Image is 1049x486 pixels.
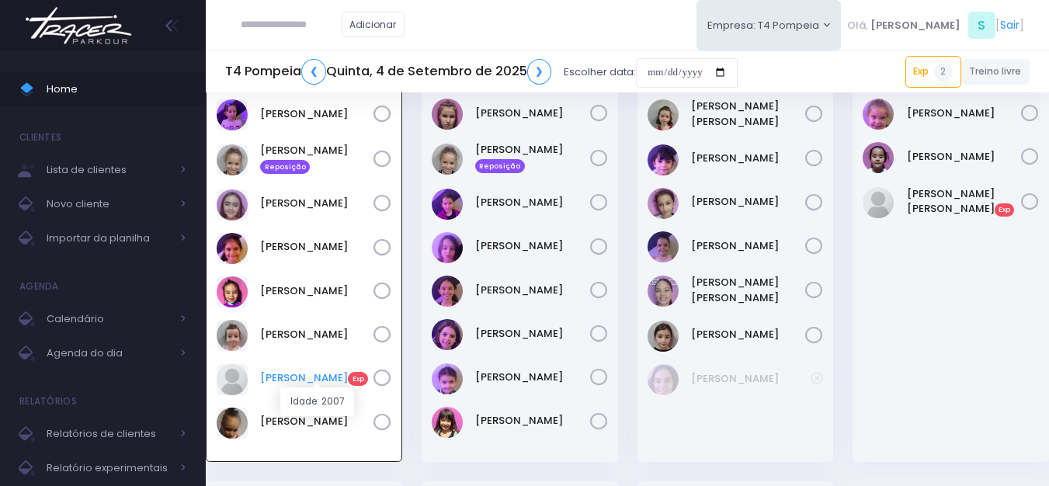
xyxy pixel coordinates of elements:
[225,54,738,90] div: Escolher data:
[648,321,679,352] img: Sarah Fernandes da Silva
[47,160,171,180] span: Lista de clientes
[217,408,248,439] img: Sophia Crispi Marques dos Santos
[432,232,463,263] img: Gabriela Jordão Natacci
[280,387,354,416] div: Idade: 2007
[648,99,679,130] img: Ana carolina marucci
[691,327,806,342] a: [PERSON_NAME]
[47,343,171,363] span: Agenda do dia
[260,327,373,342] a: [PERSON_NAME]
[47,194,171,214] span: Novo cliente
[691,275,806,305] a: [PERSON_NAME] [PERSON_NAME]
[432,407,463,438] img: Martina Hashimoto Rocha
[225,59,551,85] h5: T4 Pompeia Quinta, 4 de Setembro de 2025
[342,12,405,37] a: Adicionar
[475,142,590,173] a: [PERSON_NAME] Reposição
[907,149,1022,165] a: [PERSON_NAME]
[260,239,373,255] a: [PERSON_NAME]
[19,122,61,153] h4: Clientes
[47,424,171,444] span: Relatórios de clientes
[905,56,961,87] a: Exp2
[217,276,248,307] img: Júlia Meneguim Merlo
[432,319,463,350] img: Laura Novaes Abud
[475,106,590,121] a: [PERSON_NAME]
[907,186,1022,217] a: [PERSON_NAME] [PERSON_NAME]Exp
[19,386,77,417] h4: Relatórios
[432,189,463,220] img: Diana Rosa Oliveira
[870,18,960,33] span: [PERSON_NAME]
[691,151,806,166] a: [PERSON_NAME]
[47,79,186,99] span: Home
[432,99,463,130] img: Antonia Landmann
[691,238,806,254] a: [PERSON_NAME]
[260,414,373,429] a: [PERSON_NAME]
[260,106,373,122] a: [PERSON_NAME]
[475,238,590,254] a: [PERSON_NAME]
[648,276,679,307] img: Maria Carolina Franze Oliveira
[260,283,373,299] a: [PERSON_NAME]
[475,370,590,385] a: [PERSON_NAME]
[217,233,248,264] img: Helena Ongarato Amorim Silva
[217,99,248,130] img: Alice Mattos
[47,458,171,478] span: Relatório experimentais
[648,144,679,175] img: Isabela dela plata souza
[934,63,953,82] span: 2
[995,203,1015,217] span: Exp
[1000,17,1019,33] a: Sair
[691,371,811,387] a: [PERSON_NAME]
[217,189,248,220] img: Eloah Meneguim Tenorio
[847,18,868,33] span: Olá,
[968,12,995,39] span: S
[217,364,248,395] img: Rafaella Perrucci Dias
[260,196,373,211] a: [PERSON_NAME]
[863,187,894,218] img: Maria Eduarda Lucarine Fachini
[863,142,894,173] img: Laura Lopes Rodrigues
[432,276,463,307] img: Lara Souza
[19,271,59,302] h4: Agenda
[475,159,525,173] span: Reposição
[475,326,590,342] a: [PERSON_NAME]
[301,59,326,85] a: ❮
[47,228,171,248] span: Importar da planilha
[691,194,806,210] a: [PERSON_NAME]
[475,283,590,298] a: [PERSON_NAME]
[475,413,590,429] a: [PERSON_NAME]
[527,59,552,85] a: ❯
[47,309,171,329] span: Calendário
[907,106,1022,121] a: [PERSON_NAME]
[217,320,248,351] img: Mirella Figueiredo Rojas
[691,99,806,129] a: [PERSON_NAME] [PERSON_NAME]
[648,364,679,395] img: Antonella Rossi Paes Previtalli
[863,99,894,130] img: Bella Mandelli
[841,8,1030,43] div: [ ]
[961,59,1030,85] a: Treino livre
[348,372,368,386] span: Exp
[648,188,679,219] img: Ivy Miki Miessa Guadanuci
[260,143,373,174] a: [PERSON_NAME] Reposição
[217,144,248,175] img: Cecília Mello
[432,363,463,394] img: Liz Helvadjian
[260,160,310,174] span: Reposição
[432,144,463,175] img: Cecília Mello
[260,370,373,386] a: [PERSON_NAME]Exp
[648,231,679,262] img: LIZ WHITAKER DE ALMEIDA BORGES
[475,195,590,210] a: [PERSON_NAME]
